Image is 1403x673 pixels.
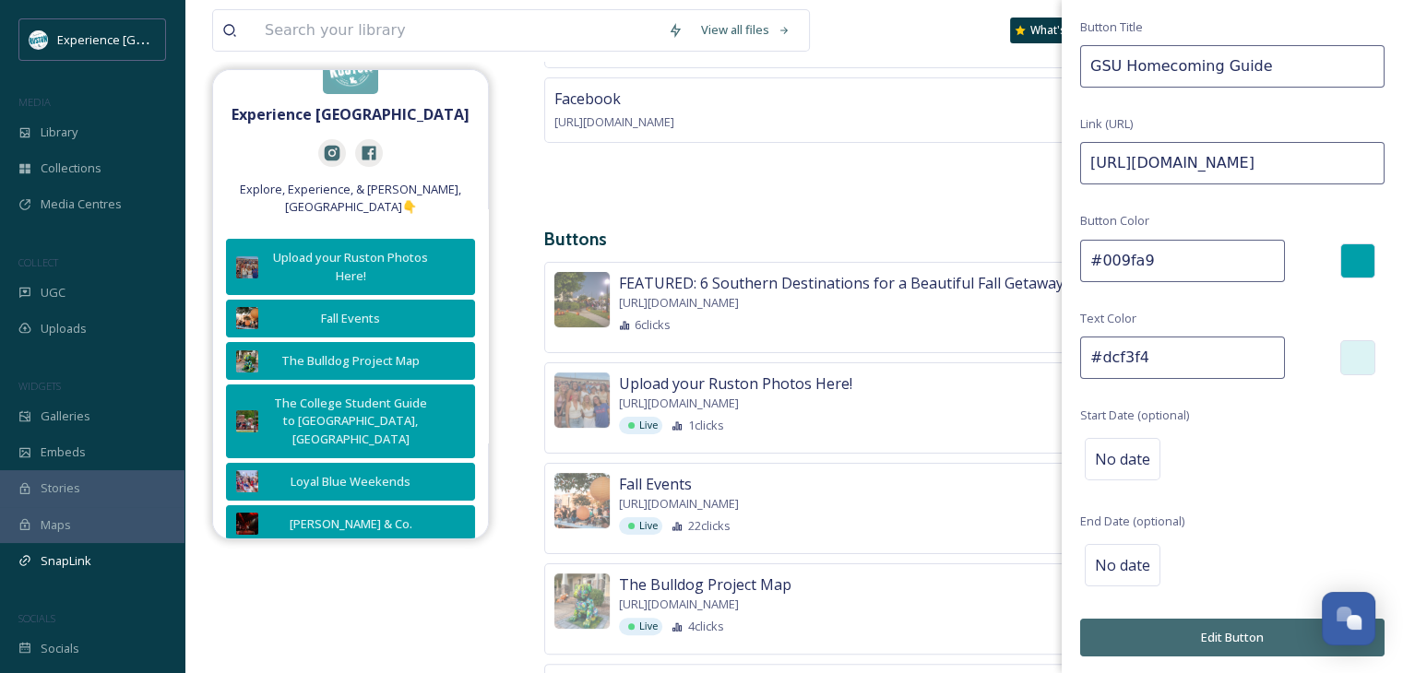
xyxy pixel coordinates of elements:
[1080,310,1136,327] span: Text Color
[226,384,475,458] button: The College Student Guide to [GEOGRAPHIC_DATA], [GEOGRAPHIC_DATA]
[1080,115,1133,133] span: Link (URL)
[256,10,659,51] input: Search your library
[41,479,80,497] span: Stories
[554,473,610,528] img: 3d43b9cc-57a7-4b50-8df7-45f1e662274a.jpg
[41,284,65,301] span: UGC
[222,181,479,216] span: Explore, Experience, & [PERSON_NAME], [GEOGRAPHIC_DATA]👇
[687,517,730,535] span: 22 clicks
[41,443,86,461] span: Embeds
[268,249,434,284] div: Upload your Ruston Photos Here!
[41,159,101,177] span: Collections
[41,407,90,425] span: Galleries
[554,272,610,327] img: 9f2079e0-4fbe-4bdf-9800-97b68313117a.jpg
[554,113,674,130] span: [URL][DOMAIN_NAME]
[236,307,258,329] img: 3d43b9cc-57a7-4b50-8df7-45f1e662274a.jpg
[687,618,723,635] span: 4 clicks
[18,95,51,109] span: MEDIA
[226,342,475,380] button: The Bulldog Project Map
[1095,448,1150,470] span: No date
[619,272,1064,294] span: FEATURED: 6 Southern Destinations for a Beautiful Fall Getaway
[41,320,87,337] span: Uploads
[30,30,48,49] img: 24IZHUKKFBA4HCESFN4PRDEIEY.avif
[1010,18,1102,43] a: What's New
[18,379,61,393] span: WIDGETS
[268,473,434,490] div: Loyal Blue Weekends
[236,513,258,535] img: fe00a98d-950f-4146-ad81-53a0d72e191a.jpg
[41,195,122,213] span: Media Centres
[635,316,671,334] span: 6 clicks
[554,573,610,629] img: fe9a1069-3783-491c-9916-c37af366a6b3.jpg
[687,417,723,434] span: 1 clicks
[1322,592,1375,645] button: Open Chat
[18,255,58,269] span: COLLECT
[226,300,475,337] button: Fall Events
[619,395,739,412] span: [URL][DOMAIN_NAME]
[619,372,852,395] span: Upload your Ruston Photos Here!
[268,395,434,448] div: The College Student Guide to [GEOGRAPHIC_DATA], [GEOGRAPHIC_DATA]
[619,495,739,513] span: [URL][DOMAIN_NAME]
[619,517,662,535] div: Live
[619,294,739,312] span: [URL][DOMAIN_NAME]
[236,410,258,432] img: 93eb2eb8-44e4-4772-b324-92d2570b4e34.jpg
[1095,554,1150,576] span: No date
[619,473,692,495] span: Fall Events
[554,89,621,109] span: Facebook
[1080,212,1149,230] span: Button Color
[1080,142,1385,184] input: https://www.snapsea.io
[41,124,77,141] span: Library
[18,611,55,625] span: SOCIALS
[41,516,71,534] span: Maps
[236,256,258,278] img: 475f994e-39dc-4f57-872c-eeebedf4b9a2.jpg
[268,352,434,370] div: The Bulldog Project Map
[41,640,79,657] span: Socials
[1080,45,1385,88] input: My Link
[226,239,475,294] button: Upload your Ruston Photos Here!
[268,515,434,533] div: [PERSON_NAME] & Co.
[236,350,258,372] img: fe9a1069-3783-491c-9916-c37af366a6b3.jpg
[41,552,91,570] span: SnapLink
[692,12,800,48] a: View all files
[226,463,475,501] button: Loyal Blue Weekends
[1080,407,1189,424] span: Start Date (optional)
[619,596,739,613] span: [URL][DOMAIN_NAME]
[1080,619,1385,656] button: Edit Button
[544,226,1375,253] h3: Buttons
[1080,513,1184,530] span: End Date (optional)
[619,618,662,635] div: Live
[268,310,434,327] div: Fall Events
[57,30,240,48] span: Experience [GEOGRAPHIC_DATA]
[554,372,610,428] img: 475f994e-39dc-4f57-872c-eeebedf4b9a2.jpg
[619,417,662,434] div: Live
[232,104,470,124] strong: Experience [GEOGRAPHIC_DATA]
[236,470,258,492] img: edc258aa-9e94-418b-a68a-05723248e859.jpg
[1080,18,1143,36] span: Button Title
[619,573,791,596] span: The Bulldog Project Map
[226,505,475,543] button: [PERSON_NAME] & Co.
